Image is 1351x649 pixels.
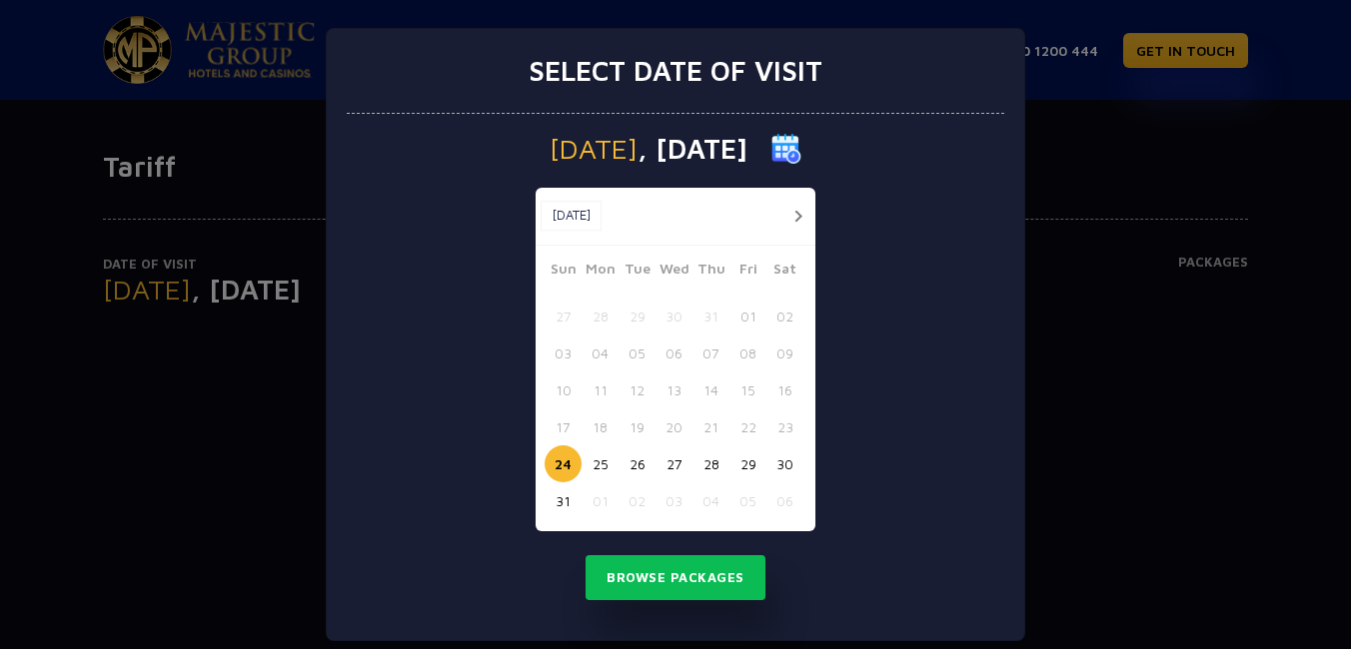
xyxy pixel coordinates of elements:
[545,408,582,445] button: 17
[619,445,656,482] button: 26
[692,298,729,334] button: 31
[729,371,766,408] button: 15
[582,371,619,408] button: 11
[656,298,692,334] button: 30
[545,298,582,334] button: 27
[545,445,582,482] button: 24
[692,334,729,371] button: 07
[656,445,692,482] button: 27
[582,334,619,371] button: 04
[729,408,766,445] button: 22
[619,258,656,286] span: Tue
[729,445,766,482] button: 29
[729,298,766,334] button: 01
[692,482,729,519] button: 04
[582,482,619,519] button: 01
[586,555,765,601] button: Browse Packages
[638,135,747,163] span: , [DATE]
[771,134,801,164] img: calender icon
[541,201,602,231] button: [DATE]
[766,258,803,286] span: Sat
[545,334,582,371] button: 03
[729,482,766,519] button: 05
[766,371,803,408] button: 16
[619,482,656,519] button: 02
[550,135,638,163] span: [DATE]
[729,258,766,286] span: Fri
[619,298,656,334] button: 29
[656,334,692,371] button: 06
[692,408,729,445] button: 21
[545,258,582,286] span: Sun
[656,482,692,519] button: 03
[692,371,729,408] button: 14
[656,371,692,408] button: 13
[766,445,803,482] button: 30
[529,54,822,88] h3: Select date of visit
[766,298,803,334] button: 02
[582,298,619,334] button: 28
[692,258,729,286] span: Thu
[692,445,729,482] button: 28
[766,482,803,519] button: 06
[619,334,656,371] button: 05
[582,445,619,482] button: 25
[619,408,656,445] button: 19
[619,371,656,408] button: 12
[582,258,619,286] span: Mon
[656,258,692,286] span: Wed
[766,408,803,445] button: 23
[729,334,766,371] button: 08
[545,482,582,519] button: 31
[766,334,803,371] button: 09
[545,371,582,408] button: 10
[582,408,619,445] button: 18
[656,408,692,445] button: 20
